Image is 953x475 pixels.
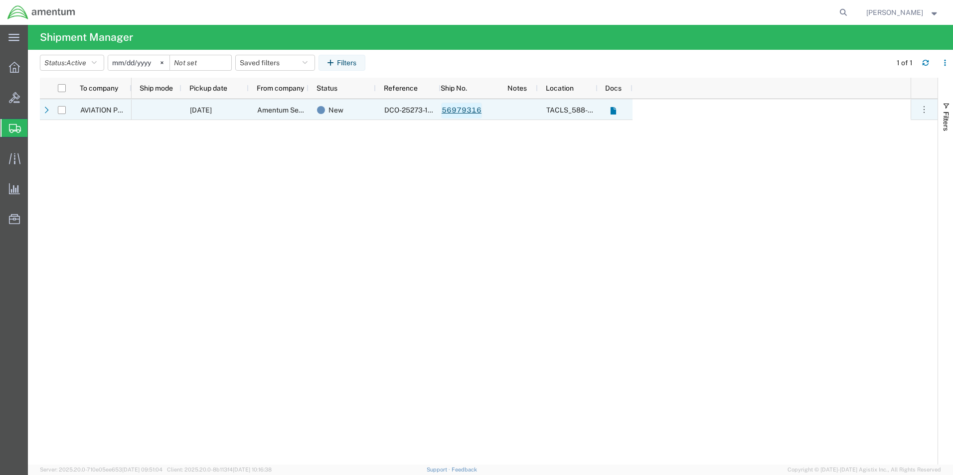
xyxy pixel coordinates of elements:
span: To company [80,84,118,92]
span: Active [66,59,86,67]
div: 1 of 1 [897,58,914,68]
span: Marcus McGuire [866,7,923,18]
button: Status:Active [40,55,104,71]
span: Pickup date [189,84,227,92]
span: AVIATION PLUS INC [80,106,145,114]
span: Location [546,84,574,92]
span: Copyright © [DATE]-[DATE] Agistix Inc., All Rights Reserved [788,466,941,474]
span: Amentum Services, Inc. [257,106,332,114]
span: DCO-25273-168885 [384,106,450,114]
span: Reference [384,84,418,92]
input: Not set [170,55,231,70]
a: 56979316 [441,103,482,119]
span: Notes [507,84,527,92]
span: Client: 2025.20.0-8b113f4 [167,467,272,473]
span: Ship mode [140,84,173,92]
span: TACLS_588-Dothan, AL [546,106,685,114]
input: Not set [108,55,169,70]
button: Filters [318,55,365,71]
button: [PERSON_NAME] [866,6,940,18]
span: New [328,100,343,120]
span: Filters [942,112,950,131]
span: Server: 2025.20.0-710e05ee653 [40,467,162,473]
span: Docs [605,84,622,92]
span: [DATE] 10:16:38 [233,467,272,473]
button: Saved filters [235,55,315,71]
span: Status [317,84,337,92]
span: 09/30/2025 [190,106,212,114]
span: [DATE] 09:51:04 [122,467,162,473]
h4: Shipment Manager [40,25,133,50]
a: Feedback [452,467,477,473]
span: Ship No. [441,84,467,92]
a: Support [427,467,452,473]
img: logo [7,5,76,20]
span: From company [257,84,304,92]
